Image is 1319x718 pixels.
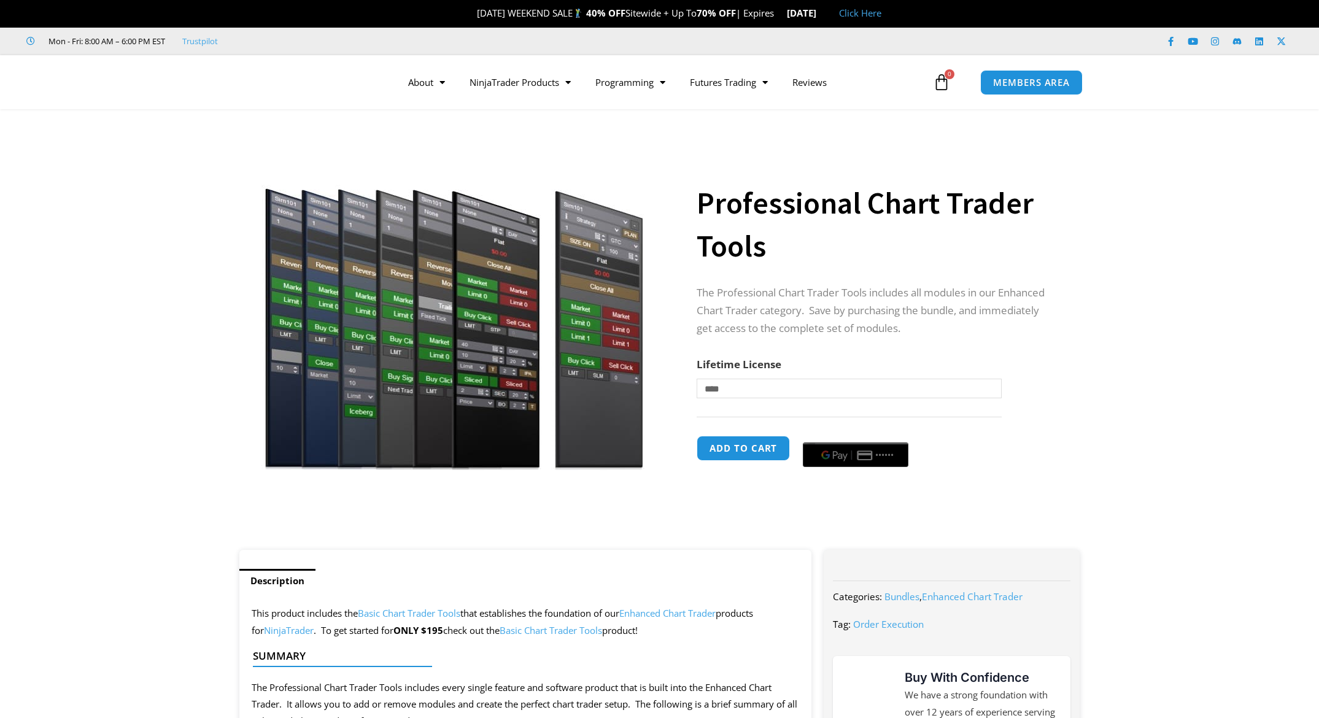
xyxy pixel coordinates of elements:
a: Click Here [839,7,881,19]
span: MEMBERS AREA [993,78,1070,87]
text: •••••• [876,451,894,460]
img: 🎉 [467,9,476,18]
a: Basic Chart Trader Tools [358,607,460,619]
strong: ONLY $195 [393,624,443,636]
span: check out the product! [443,624,638,636]
a: Futures Trading [678,68,780,96]
a: Bundles [884,590,919,603]
h3: Buy With Confidence [905,668,1058,687]
label: Lifetime License [697,357,781,371]
span: , [884,590,1023,603]
a: MEMBERS AREA [980,70,1083,95]
iframe: Secure payment input frame [800,434,911,435]
button: Buy with GPay [803,442,908,467]
a: NinjaTrader Products [457,68,583,96]
h1: Professional Chart Trader Tools [697,182,1055,268]
span: Categories: [833,590,882,603]
a: About [396,68,457,96]
a: Description [239,569,315,593]
img: 🏭 [817,9,826,18]
a: Enhanced Chart Trader [619,607,716,619]
strong: [DATE] [787,7,827,19]
a: Enhanced Chart Trader [922,590,1023,603]
span: Mon - Fri: 8:00 AM – 6:00 PM EST [45,34,165,48]
img: ⌛ [775,9,784,18]
img: ProfessionalToolsBundlePage [257,131,651,470]
a: Clear options [697,404,716,413]
p: The Professional Chart Trader Tools includes all modules in our Enhanced Chart Trader category. S... [697,284,1055,338]
img: 🏌️‍♂️ [573,9,582,18]
a: NinjaTrader [264,624,314,636]
strong: 70% OFF [697,7,736,19]
a: Programming [583,68,678,96]
img: LogoAI | Affordable Indicators – NinjaTrader [220,60,352,104]
span: Tag: [833,618,851,630]
span: [DATE] WEEKEND SALE Sitewide + Up To | Expires [464,7,786,19]
h4: Summary [253,650,789,662]
a: Trustpilot [182,34,218,48]
a: 0 [915,64,969,100]
strong: 40% OFF [586,7,625,19]
p: This product includes the that establishes the foundation of our products for . To get started for [252,605,800,639]
a: Order Execution [853,618,924,630]
a: Reviews [780,68,839,96]
span: 0 [945,69,954,79]
button: Add to cart [697,436,790,461]
nav: Menu [396,68,930,96]
a: Basic Chart Trader Tools [500,624,602,636]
